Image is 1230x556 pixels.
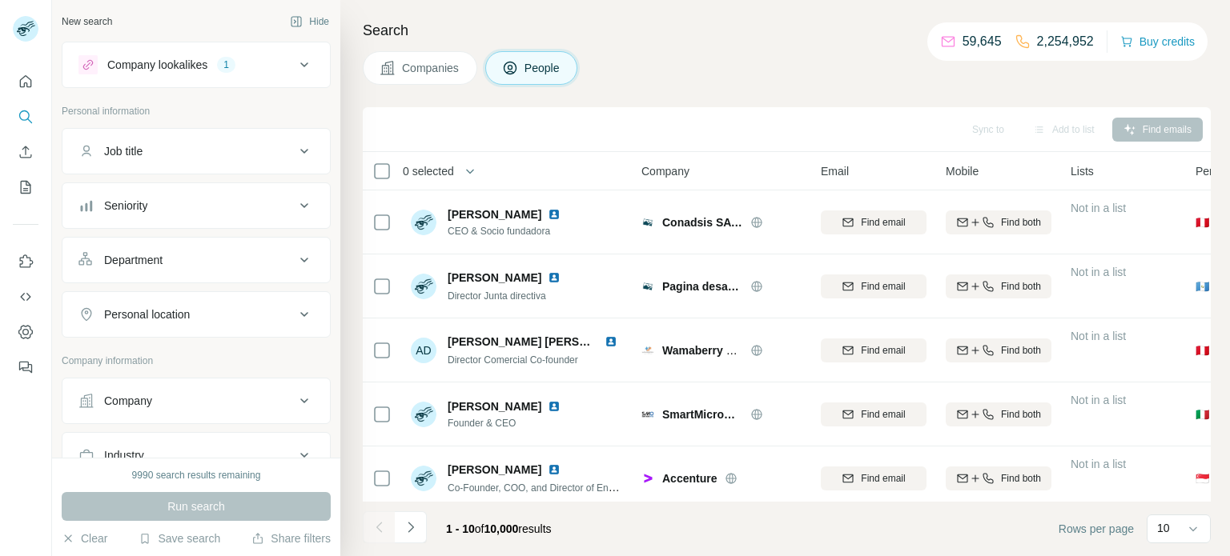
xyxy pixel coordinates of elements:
button: Save search [139,530,220,546]
button: Find both [946,466,1051,490]
button: Find email [821,274,927,298]
button: Job title [62,132,330,170]
span: Founder & CEO [448,416,567,430]
span: Pagina desactivada [662,278,742,294]
img: LinkedIn logo [548,400,561,413]
button: Share filters [251,530,331,546]
span: Find email [861,279,905,294]
p: Company information [62,354,331,368]
div: AD [411,338,436,363]
button: Quick start [13,67,38,96]
img: LinkedIn logo [605,335,617,348]
span: Co-Founder, COO, and Director of Engineering (Mixed Signal & Analog) [448,481,754,494]
img: Logo of Pagina desactivada [641,280,654,293]
span: Find both [1001,407,1041,422]
button: Find both [946,274,1051,298]
button: Buy credits [1120,30,1195,53]
span: Wamaberry Pos and It Solutions [662,344,834,357]
button: Use Surfe API [13,282,38,311]
span: Find email [861,471,905,486]
span: Companies [402,60,460,76]
span: Find email [861,343,905,358]
span: 10,000 [484,522,519,535]
div: Department [104,252,163,268]
button: Find email [821,402,927,426]
button: Find both [946,402,1051,426]
p: Personal information [62,104,331,118]
button: Department [62,241,330,279]
span: Rows per page [1059,521,1134,537]
img: Avatar [411,274,436,299]
span: Find email [861,215,905,230]
span: Lists [1071,163,1094,179]
span: Director Comercial Co-founder [448,354,578,366]
span: Find email [861,407,905,422]
span: Conadsis SA de CV [662,214,742,230]
button: Find email [821,466,927,490]
span: 🇵🇪 [1196,214,1209,230]
button: Personal location [62,295,330,334]
span: Not in a list [1071,330,1126,342]
button: Enrich CSV [13,138,38,166]
p: 10 [1157,520,1170,536]
div: Personal location [104,306,190,322]
span: Mobile [946,163,979,179]
button: Find both [946,338,1051,362]
div: Job title [104,143,143,159]
img: LinkedIn logo [548,463,561,476]
button: Company lookalikes1 [62,46,330,84]
span: Not in a list [1071,202,1126,214]
span: Email [821,163,849,179]
h4: Search [363,19,1211,42]
div: Industry [104,447,144,463]
span: 🇵🇪 [1196,342,1209,358]
span: Find both [1001,343,1041,358]
button: Industry [62,436,330,474]
span: 🇸🇬 [1196,470,1209,486]
img: Logo of Wamaberry Pos and It Solutions [641,344,654,357]
div: 1 [217,58,235,72]
span: SmartMicroOptics Srl [662,406,742,422]
p: 2,254,952 [1037,32,1094,51]
span: [PERSON_NAME] [448,206,541,222]
span: [PERSON_NAME] [448,462,541,478]
button: Find email [821,210,927,234]
button: Clear [62,530,107,546]
span: 🇬🇹 [1196,278,1209,294]
span: Find both [1001,471,1041,486]
span: of [475,522,484,535]
span: 🇮🇹 [1196,406,1209,422]
span: CEO & Socio fundadora [448,224,567,238]
span: Director Junta directiva [448,290,546,302]
img: Logo of Conadsis SA de CV [641,216,654,229]
button: Feedback [13,353,38,382]
span: Accenture [662,470,717,486]
div: Company lookalikes [107,57,207,73]
button: Search [13,102,38,131]
span: Not in a list [1071,458,1126,470]
button: Navigate to next page [395,511,427,543]
div: Seniority [104,198,147,214]
img: Avatar [411,402,436,427]
img: LinkedIn logo [548,271,561,284]
span: Find both [1001,215,1041,230]
span: 1 - 10 [446,522,475,535]
span: [PERSON_NAME] [448,270,541,286]
img: Avatar [411,466,436,491]
button: Hide [279,10,340,34]
img: Logo of SmartMicroOptics Srl [641,408,654,421]
span: [PERSON_NAME] [448,398,541,414]
button: Find both [946,210,1051,234]
div: 9990 search results remaining [132,468,261,482]
span: 0 selected [403,163,454,179]
button: Find email [821,338,927,362]
span: Not in a list [1071,266,1126,278]
button: Seniority [62,186,330,225]
button: My lists [13,173,38,202]
div: New search [62,14,112,29]
span: Company [641,163,689,179]
button: Use Surfe on LinkedIn [13,247,38,276]
span: [PERSON_NAME] [PERSON_NAME] [448,335,639,348]
span: Not in a list [1071,394,1126,406]
img: Logo of Accenture [641,472,654,485]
